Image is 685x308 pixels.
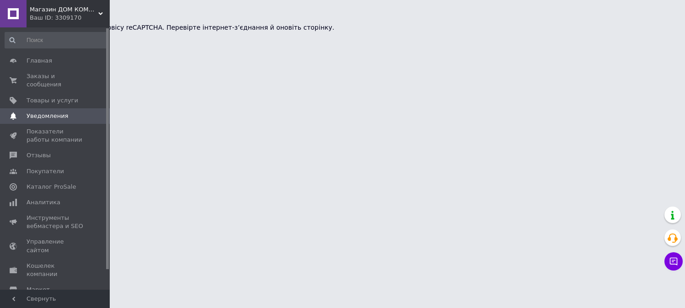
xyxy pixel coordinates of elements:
[27,238,85,254] span: Управление сайтом
[27,57,52,65] span: Главная
[27,198,60,207] span: Аналитика
[27,262,85,278] span: Кошелек компании
[30,14,110,22] div: Ваш ID: 3309170
[664,252,683,271] button: Чат с покупателем
[27,127,85,144] span: Показатели работы компании
[27,183,76,191] span: Каталог ProSale
[30,5,98,14] span: Магазин ДОМ КОМФОРТА
[27,151,51,159] span: Отзывы
[27,112,68,120] span: Уведомления
[27,96,78,105] span: Товары и услуги
[27,286,50,294] span: Маркет
[5,32,108,48] input: Поиск
[27,72,85,89] span: Заказы и сообщения
[27,167,64,175] span: Покупатели
[27,214,85,230] span: Инструменты вебмастера и SEO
